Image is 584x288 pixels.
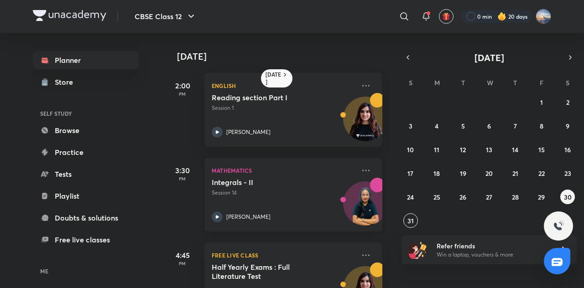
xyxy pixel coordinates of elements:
button: CBSE Class 12 [129,7,202,26]
button: August 1, 2025 [534,95,549,109]
button: August 20, 2025 [482,166,496,180]
abbr: August 16, 2025 [564,145,571,154]
a: Planner [33,51,139,69]
abbr: August 4, 2025 [435,122,438,130]
abbr: August 31, 2025 [407,216,414,225]
abbr: Monday [434,78,440,87]
button: August 6, 2025 [482,118,496,133]
abbr: Friday [540,78,543,87]
button: August 24, 2025 [403,190,418,204]
p: English [212,80,355,91]
h5: 4:45 [164,250,201,261]
abbr: August 24, 2025 [407,193,414,201]
button: August 30, 2025 [560,190,575,204]
p: Mathematics [212,165,355,176]
button: August 12, 2025 [456,142,470,157]
abbr: August 25, 2025 [433,193,440,201]
abbr: Sunday [409,78,412,87]
h5: Reading section Part I [212,93,325,102]
button: August 5, 2025 [456,118,470,133]
button: August 22, 2025 [534,166,549,180]
img: Avatar [344,186,387,230]
a: Free live classes [33,231,139,249]
img: Avatar [344,102,387,145]
abbr: August 20, 2025 [485,169,493,178]
h5: Half Yearly Exams : Full Literature Test [212,262,325,281]
button: August 21, 2025 [508,166,522,180]
abbr: Tuesday [461,78,465,87]
button: August 8, 2025 [534,118,549,133]
abbr: August 18, 2025 [433,169,440,178]
a: Tests [33,165,139,183]
abbr: August 28, 2025 [512,193,519,201]
h6: [DATE] [266,71,282,86]
button: August 7, 2025 [508,118,522,133]
button: August 18, 2025 [429,166,444,180]
a: Practice [33,143,139,161]
abbr: Wednesday [487,78,493,87]
h5: Integrals - II [212,178,325,187]
abbr: August 15, 2025 [538,145,545,154]
a: Company Logo [33,10,106,23]
abbr: August 21, 2025 [512,169,518,178]
h6: ME [33,263,139,279]
abbr: August 17, 2025 [407,169,413,178]
a: Store [33,73,139,91]
abbr: August 11, 2025 [434,145,439,154]
abbr: August 19, 2025 [460,169,466,178]
img: ttu [553,221,564,231]
abbr: August 13, 2025 [486,145,492,154]
abbr: August 1, 2025 [540,98,543,107]
abbr: August 29, 2025 [538,193,545,201]
abbr: August 14, 2025 [512,145,518,154]
abbr: August 12, 2025 [460,145,466,154]
abbr: August 5, 2025 [461,122,465,130]
button: August 19, 2025 [456,166,470,180]
img: avatar [442,12,450,21]
abbr: August 27, 2025 [486,193,492,201]
a: Browse [33,121,139,139]
button: August 9, 2025 [560,118,575,133]
button: August 27, 2025 [482,190,496,204]
abbr: August 9, 2025 [566,122,569,130]
div: Store [55,77,78,87]
a: Doubts & solutions [33,209,139,227]
abbr: August 26, 2025 [459,193,466,201]
button: August 13, 2025 [482,142,496,157]
p: FREE LIVE CLASS [212,250,355,261]
p: Session 1 [212,104,355,112]
button: August 16, 2025 [560,142,575,157]
button: [DATE] [414,51,564,64]
abbr: Saturday [566,78,569,87]
abbr: August 7, 2025 [514,122,517,130]
button: August 26, 2025 [456,190,470,204]
abbr: August 22, 2025 [538,169,545,178]
abbr: August 30, 2025 [564,193,572,201]
p: PM [164,91,201,97]
span: [DATE] [474,51,504,64]
button: August 2, 2025 [560,95,575,109]
p: Session 14 [212,189,355,197]
abbr: August 23, 2025 [564,169,571,178]
button: avatar [439,9,454,24]
p: PM [164,261,201,266]
button: August 4, 2025 [429,118,444,133]
abbr: August 6, 2025 [487,122,491,130]
button: August 15, 2025 [534,142,549,157]
button: August 23, 2025 [560,166,575,180]
img: streak [497,12,506,21]
abbr: August 10, 2025 [407,145,414,154]
abbr: August 2, 2025 [566,98,569,107]
button: August 29, 2025 [534,190,549,204]
h6: SELF STUDY [33,106,139,121]
p: PM [164,176,201,181]
abbr: August 8, 2025 [540,122,543,130]
p: Win a laptop, vouchers & more [437,251,549,259]
h5: 3:30 [164,165,201,176]
abbr: August 3, 2025 [409,122,412,130]
button: August 14, 2025 [508,142,522,157]
button: August 11, 2025 [429,142,444,157]
button: August 3, 2025 [403,118,418,133]
h6: Refer friends [437,241,549,251]
img: Company Logo [33,10,106,21]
